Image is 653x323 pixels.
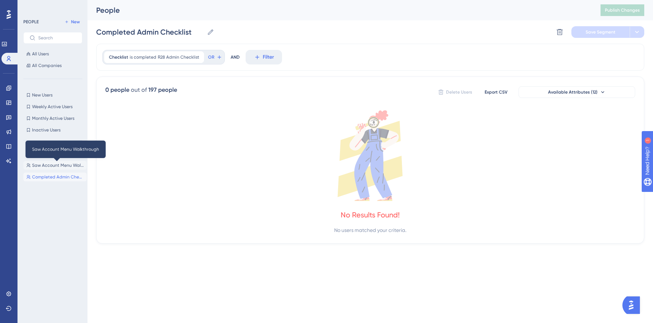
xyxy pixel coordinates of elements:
span: R28 Admin Checklist [158,54,199,60]
span: New Users [32,92,52,98]
span: Save Segment [586,29,615,35]
span: Monthly Active Users [32,115,74,121]
div: 197 people [148,86,177,94]
button: Filter [246,50,282,64]
span: is completed [130,54,156,60]
div: out of [131,86,147,94]
button: Monthly Active Users [23,114,82,123]
span: Publish Changes [605,7,640,13]
span: Weekly Active Users [32,104,73,110]
span: Need Help? [17,2,46,11]
button: Saw Account Menu Walkthrough [23,161,87,170]
button: Available Attributes (12) [519,86,635,98]
button: New [62,17,82,26]
input: Search [38,35,76,40]
button: Publish Changes [601,4,644,16]
button: All Companies [23,61,82,70]
button: R28 Customer Users [23,149,87,158]
span: Completed Admin Checklist [32,174,84,180]
div: AND [231,50,240,64]
button: Export CSV [478,86,514,98]
button: Delete Users [437,86,473,98]
input: Segment Name [96,27,204,37]
span: Inactive Users [32,127,60,133]
button: Save Segment [571,26,630,38]
button: Inactive Users [23,126,82,134]
span: All Companies [32,63,62,68]
button: All Users [23,50,82,58]
button: Weekly Active Users [23,102,82,111]
button: Completed Admin Checklist [23,173,87,181]
div: People [96,5,582,15]
div: No users matched your criteria. [334,226,406,235]
div: 0 people [105,86,129,94]
span: All Users [32,51,49,57]
button: New Users [23,91,82,99]
span: Saw Account Menu Walkthrough [32,162,84,168]
span: Checklist [109,54,128,60]
iframe: UserGuiding AI Assistant Launcher [622,294,644,316]
span: Delete Users [446,89,472,95]
span: Filter [263,53,274,62]
div: No Results Found! [341,210,400,220]
span: Available Attributes (12) [548,89,598,95]
span: OR [208,54,214,60]
div: PEOPLE [23,19,39,25]
span: Export CSV [485,89,508,95]
span: New [71,19,80,25]
div: 1 [51,4,53,9]
button: OR [207,51,223,63]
